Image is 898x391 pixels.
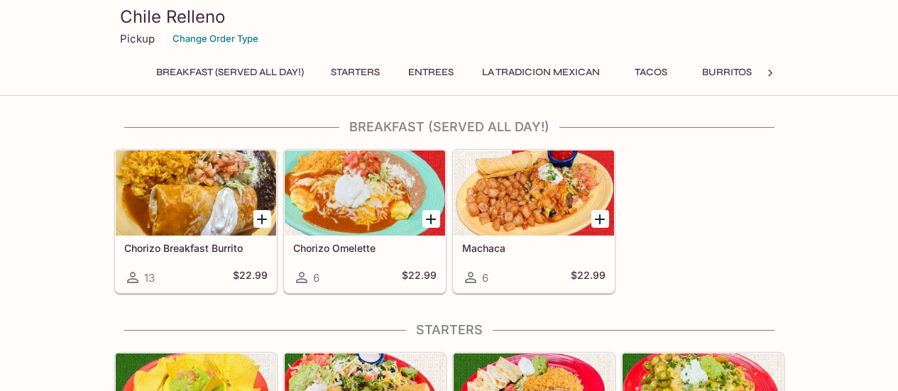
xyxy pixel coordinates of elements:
[285,150,445,236] div: Chorizo Omelette
[120,6,779,28] h3: Chile Relleno
[571,269,606,286] h5: $22.99
[284,150,446,293] a: Chorizo Omelette6$22.99
[114,119,784,135] h4: Breakfast (Served ALL DAY!)
[482,271,488,285] span: 6
[116,150,276,236] div: Chorizo Breakfast Burrito
[115,150,277,293] a: Chorizo Breakfast Burrito13$22.99
[454,150,614,236] div: Machaca
[114,322,784,338] h4: Starters
[694,62,760,82] button: Burritos
[124,242,268,254] h5: Chorizo Breakfast Burrito
[422,210,440,228] button: Add Chorizo Omelette
[474,62,608,82] button: La Tradicion Mexican
[591,210,609,228] button: Add Machaca
[313,271,319,285] span: 6
[120,32,155,45] p: Pickup
[402,269,437,286] h5: $22.99
[462,242,606,254] h5: Machaca
[144,271,155,285] span: 13
[233,269,268,286] h5: $22.99
[148,62,312,82] button: Breakfast (Served ALL DAY!)
[166,28,265,50] button: Change Order Type
[399,62,463,82] button: Entrees
[253,210,271,228] button: Add Chorizo Breakfast Burrito
[453,150,615,293] a: Machaca6$22.99
[619,62,683,82] button: Tacos
[323,62,388,82] button: Starters
[293,242,437,254] h5: Chorizo Omelette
